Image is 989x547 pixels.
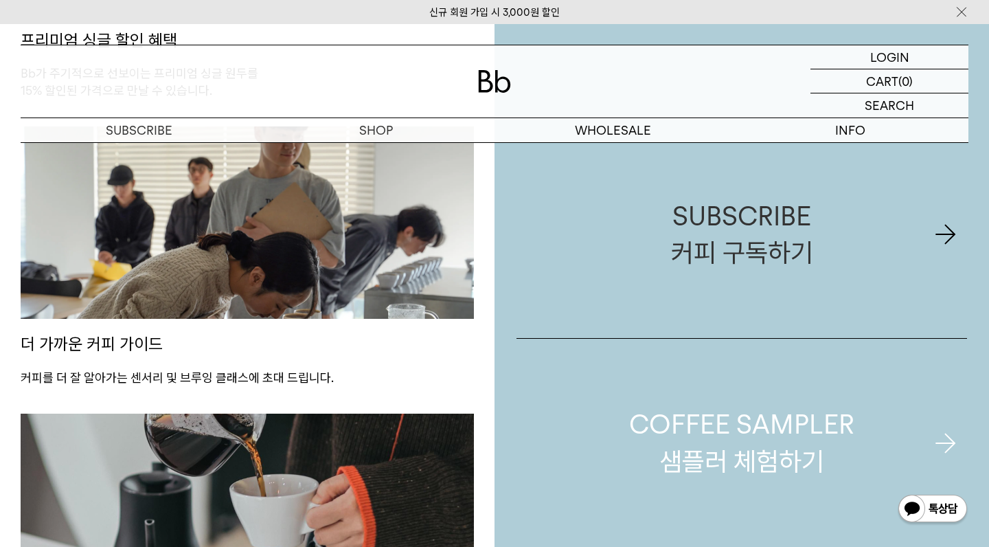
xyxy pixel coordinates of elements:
img: 로고 [478,70,511,93]
p: SEARCH [865,93,914,118]
p: LOGIN [870,45,909,69]
img: 카카오톡 채널 1:1 채팅 버튼 [897,493,968,526]
a: COFFEE SAMPLER샘플러 체험하기 [516,339,967,547]
div: COFFEE SAMPLER 샘플러 체험하기 [629,406,854,479]
a: SUBSCRIBE [21,118,258,142]
p: 커피를 더 잘 알아가는 센서리 및 브루잉 클래스에 초대 드립니다. [21,370,474,386]
a: CART (0) [810,69,968,93]
a: SHOP [258,118,494,142]
a: 신규 회원 가입 시 3,000원 할인 [429,6,560,19]
img: 커스텀 가능한 구독 [21,126,474,320]
p: (0) [898,69,913,93]
p: 더 가까운 커피 가이드 [21,319,474,370]
a: LOGIN [810,45,968,69]
a: SUBSCRIBE커피 구독하기 [516,131,967,338]
div: SUBSCRIBE 커피 구독하기 [671,198,813,271]
p: INFO [731,118,968,142]
p: WHOLESALE [494,118,731,142]
p: CART [866,69,898,93]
